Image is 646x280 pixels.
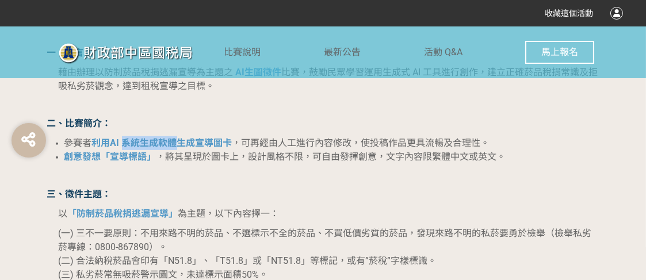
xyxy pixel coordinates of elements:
span: 比賽，鼓勵民眾學習運用生成式 AI 工具進行創作，建立正確菸品稅捐常識及拒吸私劣菸觀念，達到租稅宣導之目標。 [59,67,598,91]
strong: 利用AI 系統生成軟體生成宣導圖卡 [92,137,232,148]
span: (二) 合法納稅菸品會印有「N51.8」、「T51.8」或「NT51.8」等標記，或有”菸稅”字樣標識。 [59,255,437,266]
a: 活動 Q&A [424,26,462,78]
span: (三) 私劣菸常無吸菸警示圖文，未達標示面積50%。 [59,269,269,280]
strong: 三、徵件主題： [47,189,112,200]
span: 參賽者 [64,137,92,148]
span: 以 [59,208,68,219]
a: 比賽說明 [224,26,261,78]
strong: 「防制菸品稅捐逃漏宣導」 [68,208,178,219]
strong: 二、比賽簡介： [47,118,112,129]
span: (一) 三不一要原則：不用來路不明的菸品、不選標示不全的菸品、不買低價劣質的菸品，發現來路不明的私菸要勇於檢舉（檢舉私劣菸專線：0800-867890）。 [59,228,592,252]
span: 活動 Q&A [424,47,462,57]
span: ，將其呈現於圖卡上，設計風格不限，可自由發揮創意，文字內容限繁體中文或英文。 [156,151,506,162]
strong: 創意發想「宣導標語」 [64,151,156,162]
span: ，可再經由人工進行內容修改，使投稿作品更具流暢及合理性。 [232,137,490,148]
span: 收藏這個活動 [545,9,593,18]
span: 比賽說明 [224,47,261,57]
button: 馬上報名 [525,41,594,64]
span: 為主題，以下內容擇一： [178,208,280,219]
img: 「拒菸新世界 AI告訴你」防制菸品稅捐逃漏 徵件比賽 [52,39,224,67]
a: 最新公告 [324,26,361,78]
span: 馬上報名 [541,47,578,57]
span: 最新公告 [324,47,361,57]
